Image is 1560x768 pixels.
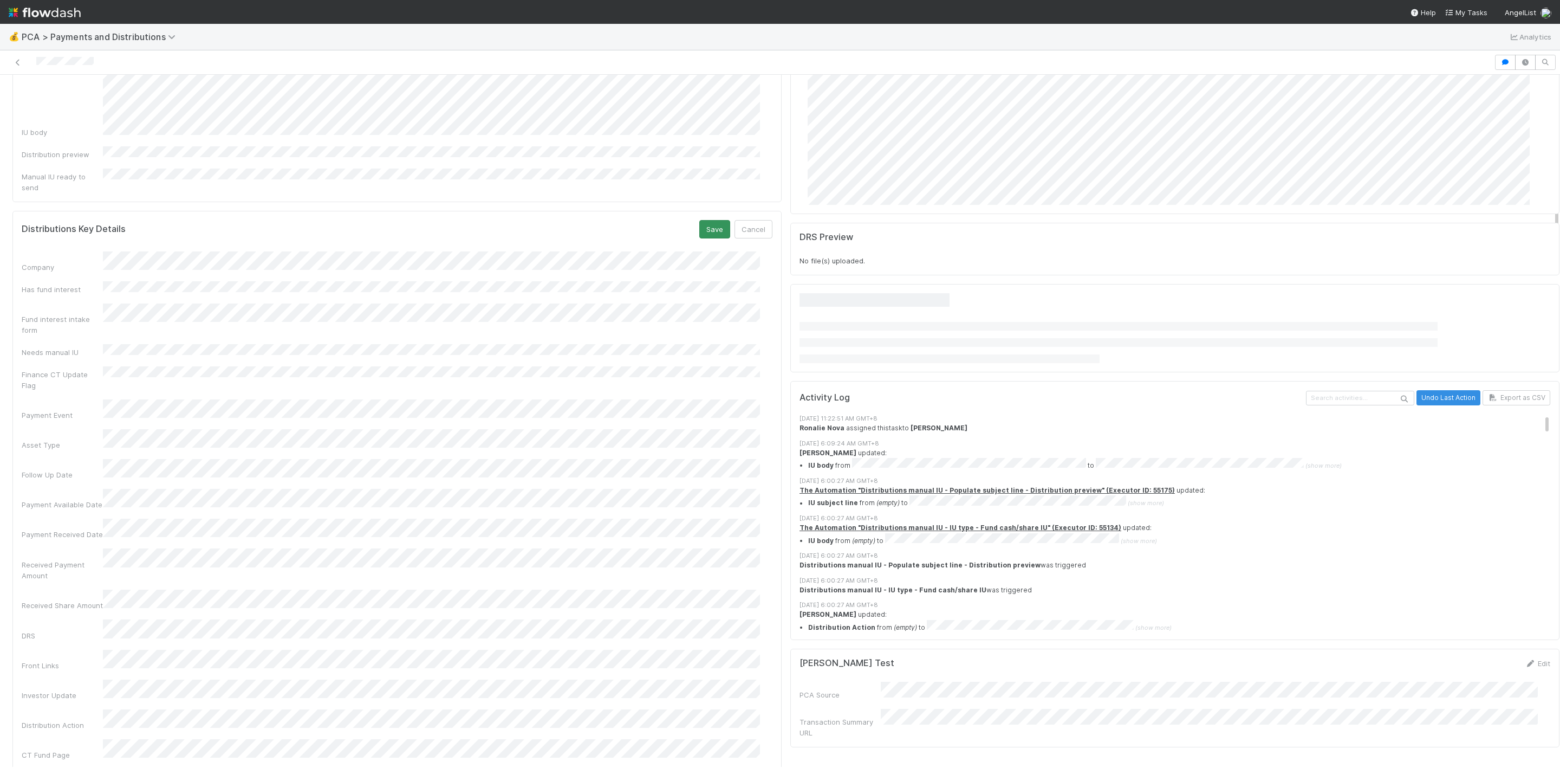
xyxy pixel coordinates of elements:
div: Asset Type [22,440,103,450]
strong: [PERSON_NAME] [911,424,967,432]
button: Undo Last Action [1416,390,1480,405]
strong: Distributions manual IU - IU type - Fund cash/share IU [799,586,986,594]
a: Analytics [1509,30,1551,43]
span: (show more) [1128,500,1164,507]
div: Help [1410,7,1436,18]
div: Transaction Summary URL [799,717,881,738]
div: Distribution preview [22,149,103,160]
a: The Automation "Distributions manual IU - Populate subject line - Distribution preview" (Executor... [799,486,1175,494]
strong: IU subject line [808,499,858,507]
strong: IU body [808,461,834,469]
div: Payment Event [22,410,103,421]
div: Payment Available Date [22,499,103,510]
div: Payment Received Date [22,529,103,540]
span: (show more) [1305,462,1342,469]
span: My Tasks [1445,8,1487,17]
div: Company [22,262,103,273]
span: PCA > Payments and Distributions [22,31,181,42]
img: avatar_d7f67417-030a-43ce-a3ce-a315a3ccfd08.png [1540,8,1551,18]
div: Distribution Action [22,720,103,731]
div: Has fund interest [22,284,103,295]
strong: Distributions manual IU - Populate subject line - Distribution preview [799,561,1041,569]
a: My Tasks [1445,7,1487,18]
div: CT Fund Page [22,750,103,760]
div: DRS [22,630,103,641]
a: Edit [1525,659,1550,668]
div: No file(s) uploaded. [799,232,1550,267]
div: IU body [22,127,103,138]
input: Search activities... [1306,391,1414,405]
h5: Activity Log [799,392,1304,403]
strong: IU body [808,537,834,545]
em: (empty) [894,623,917,631]
div: Fund interest intake form [22,314,103,335]
span: AngelList [1505,8,1536,17]
h5: Distributions Key Details [22,224,126,235]
button: Cancel [734,220,772,238]
div: Investor Update [22,690,103,701]
a: The Automation "Distributions manual IU - IU type - Fund cash/share IU" (Executor ID: 55134) [799,524,1121,532]
strong: [PERSON_NAME] [799,610,856,618]
span: (show more) [1135,624,1172,631]
div: Manual IU ready to send [22,171,103,193]
strong: Distribution Action [808,623,875,631]
em: (empty) [876,499,900,507]
img: logo-inverted-e16ddd16eac7371096b0.svg [9,3,81,22]
em: (empty) [852,537,875,545]
h5: [PERSON_NAME] Test [799,658,894,669]
strong: Ronalie Nova [799,424,844,432]
div: Needs manual IU [22,347,103,358]
h5: DRS Preview [799,232,853,243]
div: PCA Source [799,689,881,700]
span: 💰 [9,32,19,41]
div: Received Share Amount [22,600,103,611]
div: Received Payment Amount [22,559,103,581]
button: Save [699,220,730,238]
button: Export as CSV [1483,390,1550,405]
span: (show more) [1121,537,1157,545]
strong: [PERSON_NAME] [799,449,856,457]
div: Finance CT Update Flag [22,369,103,391]
div: Front Links [22,660,103,671]
div: Follow Up Date [22,469,103,480]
